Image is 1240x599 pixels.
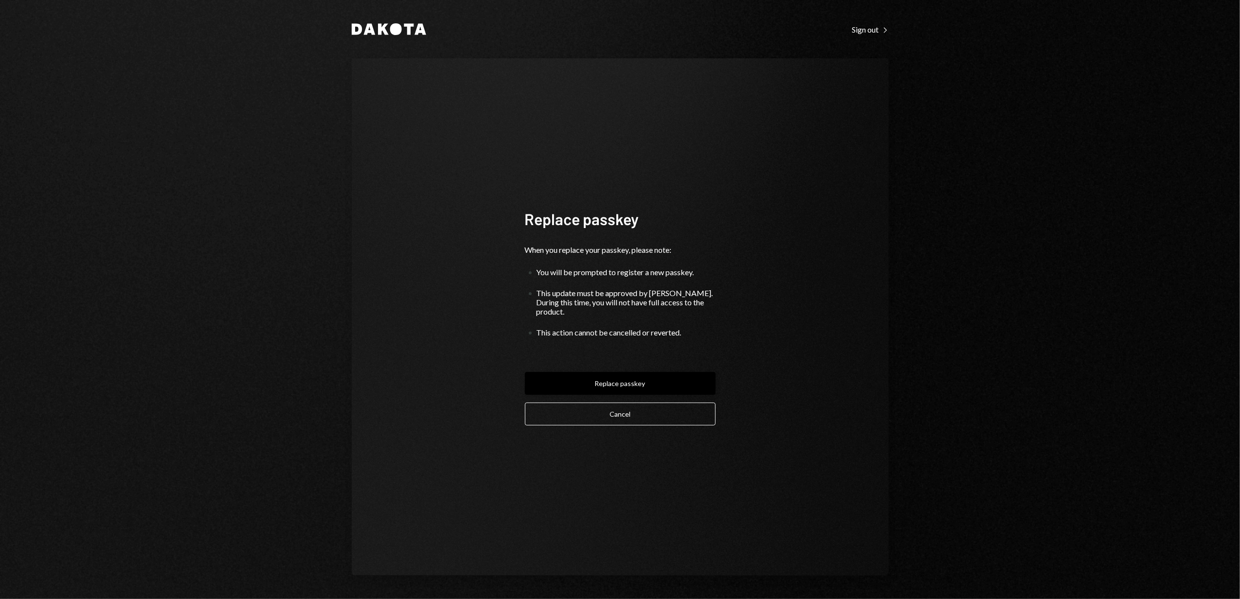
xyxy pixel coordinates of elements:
[852,25,889,35] div: Sign out
[537,267,716,277] div: You will be prompted to register a new passkey.
[525,209,716,229] h1: Replace passkey
[537,288,716,316] div: This update must be approved by [PERSON_NAME]. During this time, you will not have full access to...
[537,328,716,337] div: This action cannot be cancelled or reverted.
[525,244,716,256] div: When you replace your passkey, please note:
[852,24,889,35] a: Sign out
[525,403,716,425] button: Cancel
[525,372,716,395] button: Replace passkey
